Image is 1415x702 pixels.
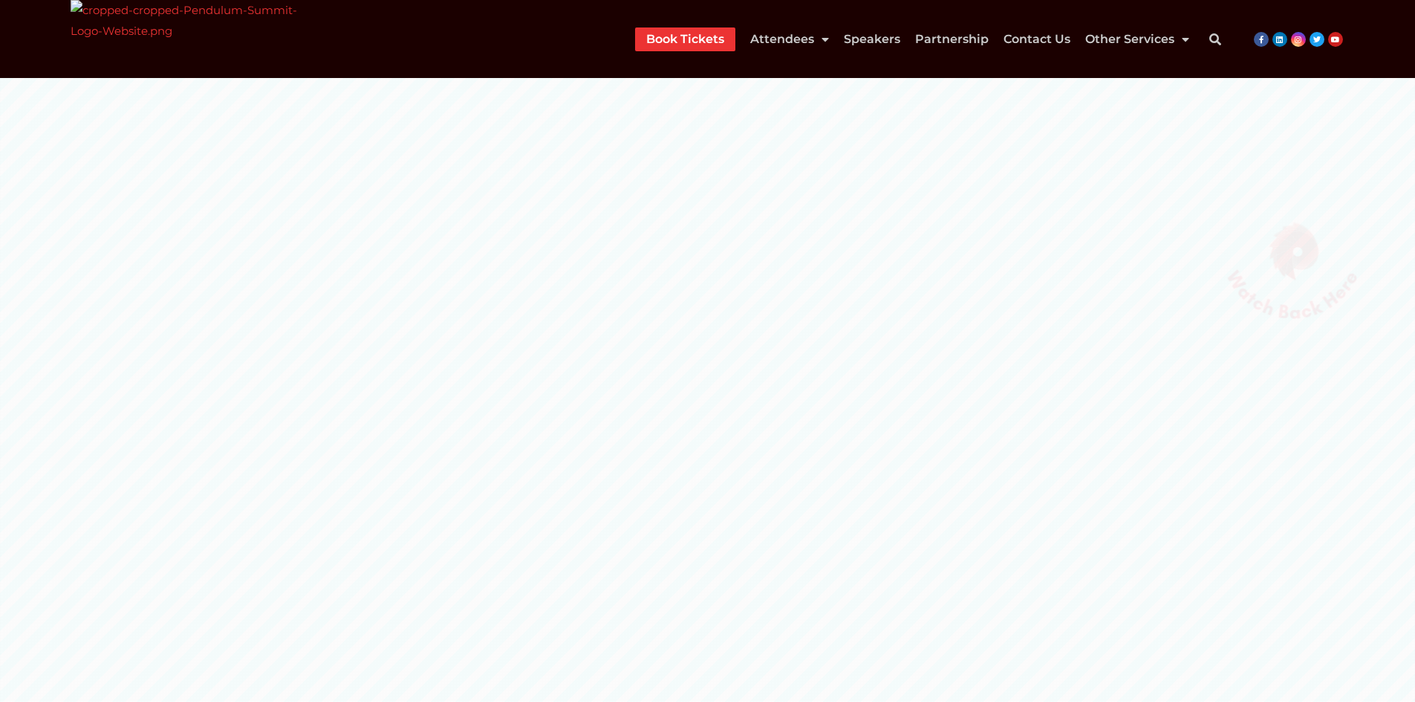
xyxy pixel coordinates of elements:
nav: Menu [635,27,1189,51]
div: Search [1200,25,1230,54]
a: Book Tickets [646,27,724,51]
a: Contact Us [1003,27,1070,51]
a: Partnership [915,27,989,51]
a: Speakers [844,27,900,51]
a: Attendees [750,27,829,51]
a: Other Services [1085,27,1189,51]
